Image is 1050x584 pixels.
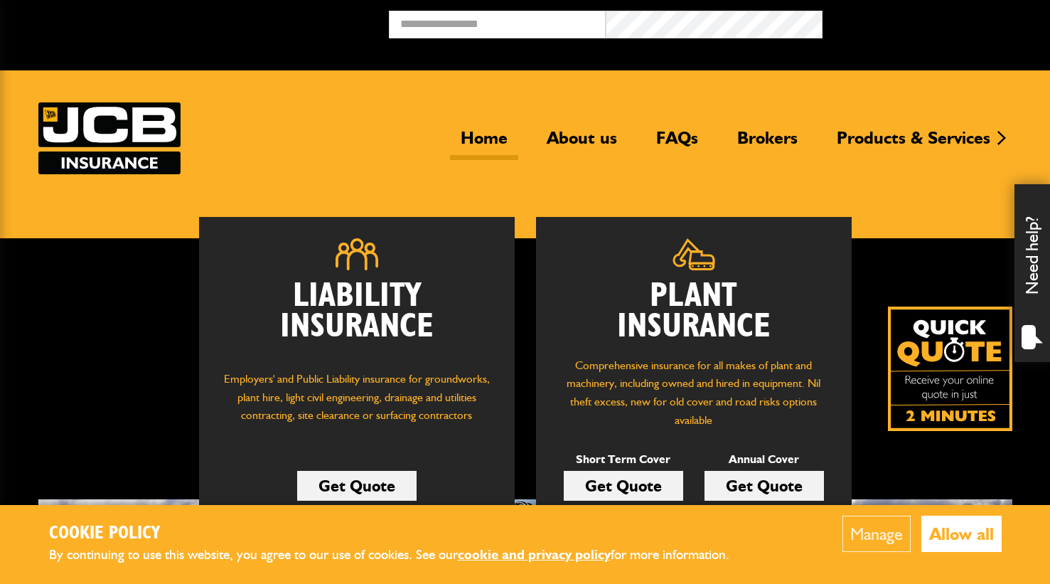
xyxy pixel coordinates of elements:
[49,544,753,566] p: By continuing to use this website, you agree to our use of cookies. See our for more information.
[1014,184,1050,362] div: Need help?
[826,127,1001,160] a: Products & Services
[888,307,1012,431] a: Get your insurance quote isn just 2-minutes
[557,281,830,342] h2: Plant Insurance
[727,127,808,160] a: Brokers
[450,127,518,160] a: Home
[564,450,683,469] p: Short Term Cover
[564,471,683,501] a: Get Quote
[38,102,181,174] a: JCB Insurance Services
[220,281,493,356] h2: Liability Insurance
[297,471,417,501] a: Get Quote
[705,450,824,469] p: Annual Cover
[645,127,709,160] a: FAQs
[888,307,1012,431] img: Quick Quote
[458,546,611,563] a: cookie and privacy policy
[557,356,830,429] p: Comprehensive insurance for all makes of plant and machinery, including owned and hired in equipm...
[842,516,911,552] button: Manage
[38,102,181,174] img: JCB Insurance Services logo
[921,516,1002,552] button: Allow all
[705,471,824,501] a: Get Quote
[220,370,493,438] p: Employers' and Public Liability insurance for groundworks, plant hire, light civil engineering, d...
[536,127,628,160] a: About us
[823,11,1039,33] button: Broker Login
[49,523,753,545] h2: Cookie Policy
